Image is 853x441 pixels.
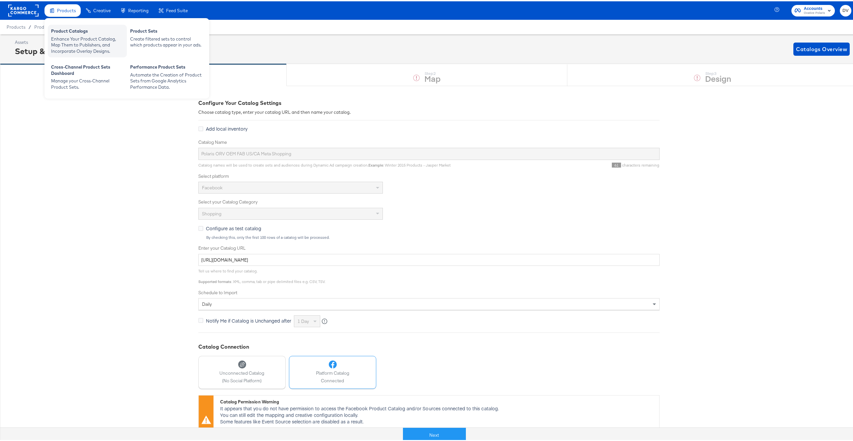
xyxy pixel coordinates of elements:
span: Catalog names will be used to create sets and audiences during Dynamic Ad campaign creation. : Wi... [198,161,451,166]
label: Select platform [198,172,660,178]
span: (No Social Platform) [220,376,265,383]
div: By checking this, only the first 100 rows of a catalog will be processed. [206,234,660,238]
button: DV [840,4,851,15]
span: DV [842,6,849,13]
span: Products [57,7,76,12]
span: Add local inventory [206,124,247,131]
span: Products [7,23,25,28]
a: Product Catalogs [34,23,71,28]
span: Tell us where to find your catalog. : XML, comma, tab or pipe delimited files e.g. CSV, TSV. [198,267,325,283]
div: Catalog Permission Warning [220,397,656,404]
div: Catalog Connection [198,342,660,349]
span: Shopping [202,209,221,215]
input: Enter Catalog URL, e.g. http://www.example.com/products.xml [198,253,660,265]
div: Configure Your Catalog Settings [198,98,660,106]
button: AccountsOvative Polaris [791,4,835,15]
span: 61 [612,161,621,166]
label: Enter your Catalog URL [198,244,660,250]
label: Select your Catalog Category [198,198,660,204]
button: Unconnected Catalog(No Social Platform) [198,355,286,388]
input: Name your catalog e.g. My Dynamic Product Catalog [198,146,660,159]
button: Catalogs Overview [793,41,850,54]
span: Accounts [804,4,825,11]
span: Catalogs Overview [796,43,847,52]
span: Configure as test catalog [206,224,261,230]
span: 1 day [298,317,309,323]
p: It appears that you do not have permission to access the Facebook Product Catalog and/or Sources ... [220,403,656,423]
strong: Supported formats [198,278,231,283]
label: Schedule to Import [198,288,660,295]
div: characters remaining [451,161,660,167]
span: Notify Me if Catalog is Unchanged after [206,316,291,323]
span: Creative [93,7,111,12]
span: daily [202,300,212,306]
div: Choose catalog type, enter your catalog URL and then name your catalog. [198,108,660,114]
div: Setup & Map Catalog [15,44,98,55]
label: Catalog Name [198,138,660,144]
span: Feed Suite [166,7,188,12]
strong: Example [368,161,383,166]
span: Connected [316,376,349,383]
span: Platform Catalog [316,369,349,375]
span: Facebook [202,183,222,189]
button: Platform CatalogConnected [289,355,376,388]
span: Reporting [128,7,149,12]
div: Assets [15,38,98,44]
span: / [25,23,34,28]
span: Ovative Polaris [804,9,825,15]
span: Unconnected Catalog [220,369,265,375]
